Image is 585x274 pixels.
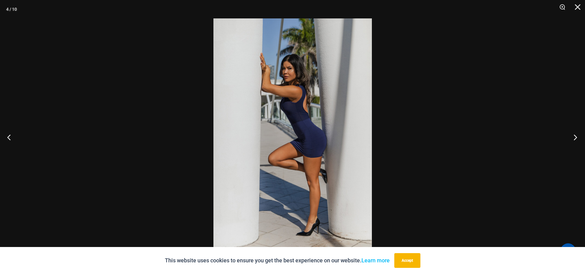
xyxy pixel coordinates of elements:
a: Learn more [361,257,390,264]
img: Desire Me Navy 5192 Dress 04 [213,18,372,256]
p: This website uses cookies to ensure you get the best experience on our website. [165,256,390,265]
div: 4 / 10 [6,5,17,14]
button: Next [562,122,585,152]
button: Accept [394,253,420,268]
